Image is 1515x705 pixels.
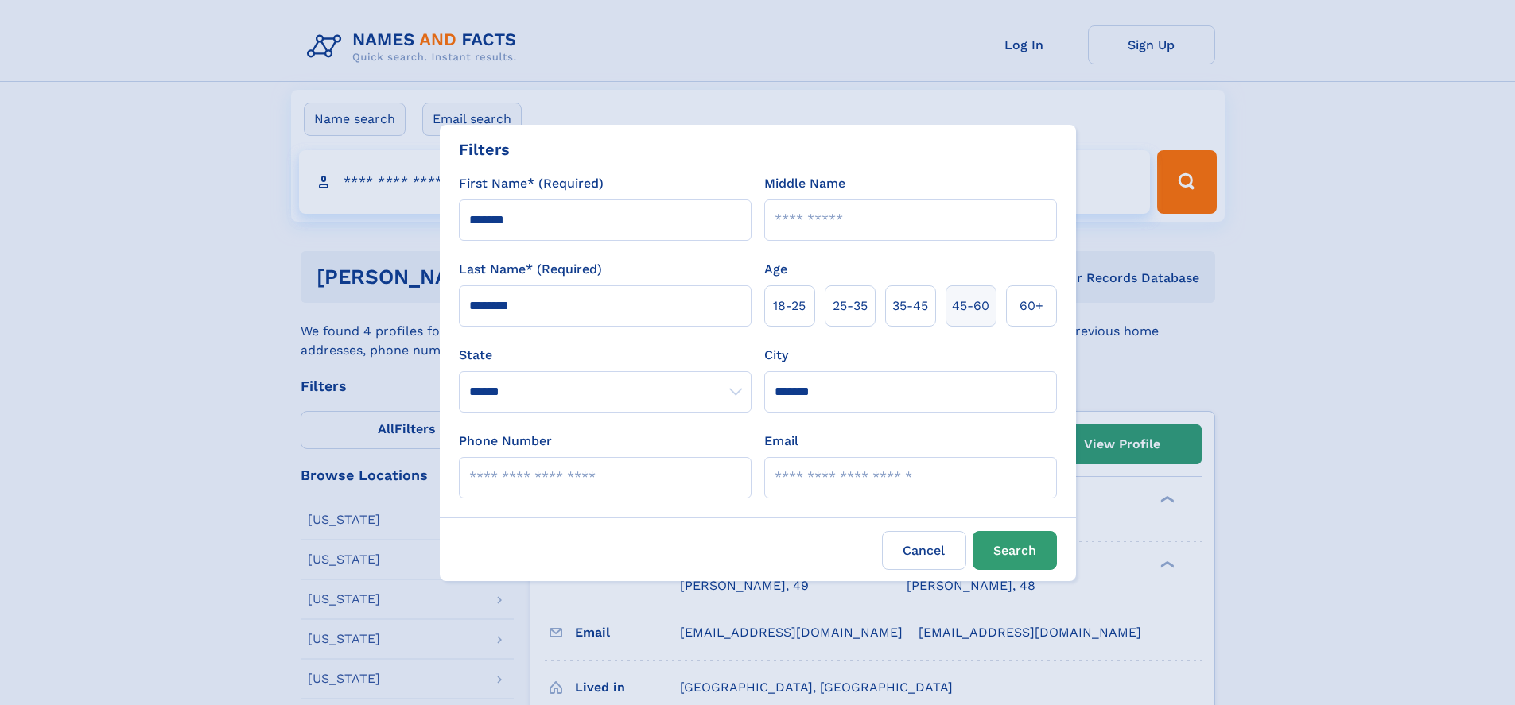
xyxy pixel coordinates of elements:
button: Search [973,531,1057,570]
label: State [459,346,752,365]
label: Email [764,432,798,451]
span: 45‑60 [952,296,989,316]
div: Filters [459,138,510,161]
span: 35‑45 [892,296,928,316]
label: First Name* (Required) [459,174,604,193]
label: Middle Name [764,174,845,193]
label: Cancel [882,531,966,570]
label: City [764,346,788,365]
label: Last Name* (Required) [459,260,602,279]
span: 18‑25 [773,296,806,316]
label: Age [764,260,787,279]
label: Phone Number [459,432,552,451]
span: 60+ [1020,296,1043,316]
span: 25‑35 [833,296,868,316]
